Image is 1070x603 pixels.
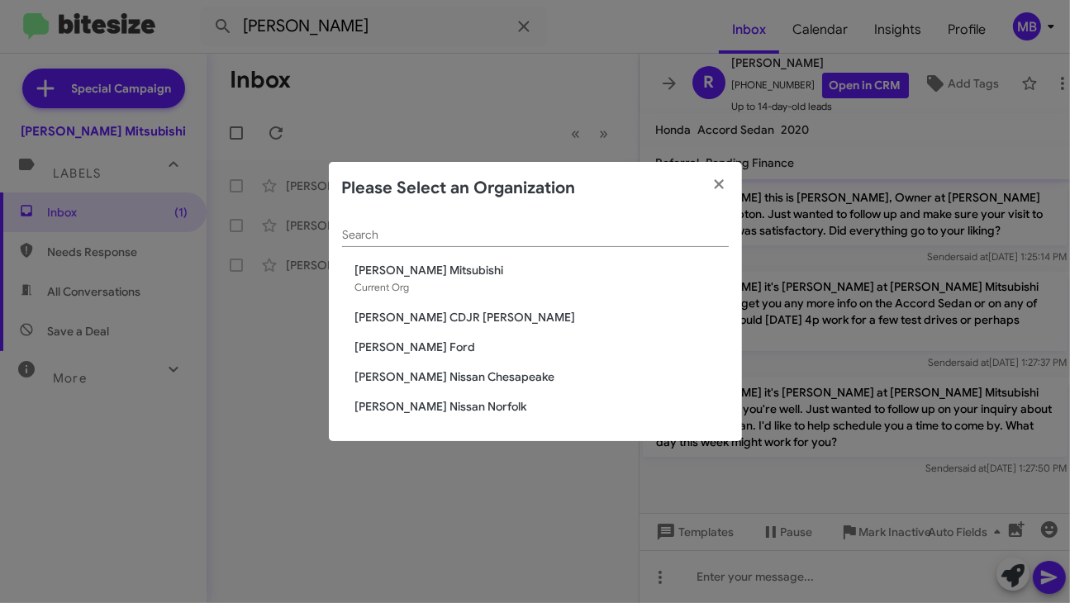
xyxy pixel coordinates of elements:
span: Current Org [355,281,410,293]
span: [PERSON_NAME] Mitsubishi [355,262,729,278]
span: [PERSON_NAME] CDJR [PERSON_NAME] [355,309,729,325]
span: [PERSON_NAME] Ford [355,339,729,355]
h2: Please Select an Organization [342,175,576,202]
span: [PERSON_NAME] Nissan Norfolk [355,398,729,415]
span: [PERSON_NAME] Nissan Chesapeake [355,368,729,385]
